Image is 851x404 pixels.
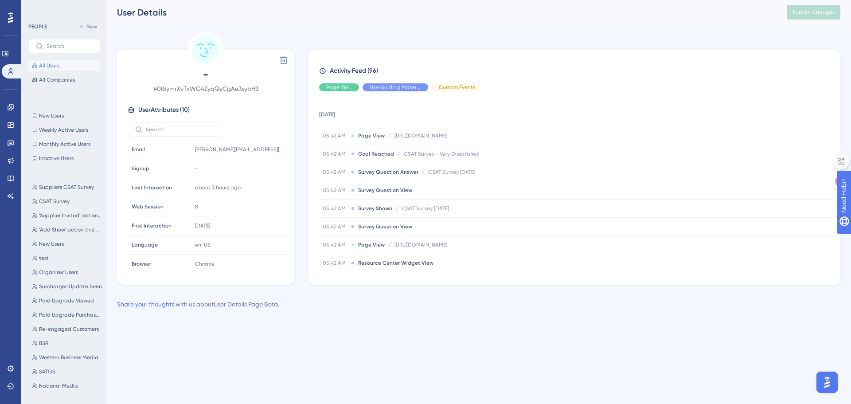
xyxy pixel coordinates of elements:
span: Browser [132,260,151,267]
span: User Attributes ( 10 ) [138,105,190,115]
span: Re-engaged Customers [39,326,99,333]
button: Organiser Users [28,267,105,278]
span: Survey Question Answer [358,169,418,176]
span: Chrome [195,260,215,267]
span: Organiser Users [39,269,78,276]
button: New [75,21,100,32]
span: / [388,132,391,139]
span: 05.42 AM [323,259,347,267]
span: Surcharges Update Seen [39,283,102,290]
div: User Details [117,6,765,19]
span: CSAT Survey [DATE] [402,205,449,212]
span: Publish Changes [792,9,835,16]
span: First Interaction [132,222,172,229]
span: 05.42 AM [323,150,347,157]
span: Monthly Active Users [39,141,90,148]
span: SATOS [39,368,55,375]
span: All Users [39,62,59,69]
button: 'Supplier Invited' action this week [28,210,105,221]
button: CSAT Survey [28,196,105,207]
button: All Companies [28,75,100,85]
time: [DATE] [195,223,210,229]
span: CSAT Survey [DATE] [428,169,475,176]
span: 05.42 AM [323,187,347,194]
button: All Users [28,60,100,71]
span: CSAT Survey [39,198,70,205]
span: New [86,23,97,30]
span: Inactive Users [39,155,74,162]
input: Search [146,126,218,133]
span: Page View [326,84,352,91]
span: 8 [195,203,198,210]
span: Goal Reached [358,150,394,157]
span: 05.42 AM [323,241,347,248]
button: Surcharges Update Seen [28,281,105,292]
iframe: UserGuiding AI Assistant Launcher [814,369,840,396]
button: Weekly Active Users [28,125,100,135]
td: [DATE] [319,98,832,127]
span: Last Interaction [132,184,172,191]
span: 'Supplier Invited' action this week [39,212,102,219]
span: Need Help? [21,2,55,13]
span: Email [132,146,145,153]
span: Survey Question View [358,223,412,230]
button: Re-engaged Customers [28,324,105,334]
span: - [195,165,198,172]
span: Signup [132,165,149,172]
span: Suppliers CSAT Survey [39,184,94,191]
span: New Users [39,112,64,119]
span: Web Session [132,203,164,210]
button: Monthly Active Users [28,139,100,149]
button: Western Business Media [28,352,105,363]
span: [PERSON_NAME][EMAIL_ADDRESS][PERSON_NAME][DOMAIN_NAME] [195,146,284,153]
span: Weekly Active Users [39,126,88,133]
button: Publish Changes [787,5,840,20]
span: 'Add Show' action this week [39,226,102,233]
div: with us about User Details Page Beta . [117,299,279,310]
button: SATOS [28,366,105,377]
span: National Media [39,382,78,389]
span: Activity Feed (96) [330,66,378,76]
button: Suppliers CSAT Survey [28,182,105,192]
button: test [28,253,105,263]
span: 05.42 AM [323,223,347,230]
span: BSR [39,340,48,347]
span: 05.42 AM [323,169,347,176]
a: Share your thoughts [117,301,174,308]
span: [URL][DOMAIN_NAME] [394,241,447,248]
span: Resource Center Widget View [358,259,433,267]
span: test [39,255,49,262]
button: New Users [28,110,100,121]
span: New Users [39,240,64,247]
span: - [128,67,284,82]
span: Page View [358,132,385,139]
button: New Users [28,239,105,249]
span: / [422,169,425,176]
span: / [398,150,400,157]
span: Survey Shown [358,205,392,212]
span: 05.42 AM [323,205,347,212]
span: # 0IBymrXvTxWG4ZyqQyCgAe3sybH3 [128,83,284,94]
span: / [388,241,391,248]
span: 05.42 AM [323,132,347,139]
span: Page View [358,241,385,248]
button: National Media [28,380,105,391]
span: Western Business Media [39,354,98,361]
span: Custom Events [439,84,475,91]
span: en-US [195,241,211,248]
span: Paid Upgrade Purchased [39,311,102,318]
input: Search [47,43,93,49]
span: UserGuiding Material [370,84,421,91]
div: PEOPLE [28,23,47,30]
span: Language [132,241,158,248]
button: 'Add Show' action this week [28,224,105,235]
button: Inactive Users [28,153,100,164]
button: Paid Upgrade Purchased [28,310,105,320]
span: / [396,205,398,212]
button: Paid Upgrade Viewed [28,295,105,306]
span: All Companies [39,76,75,83]
span: Survey Question View [358,187,412,194]
span: Paid Upgrade Viewed [39,297,94,304]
